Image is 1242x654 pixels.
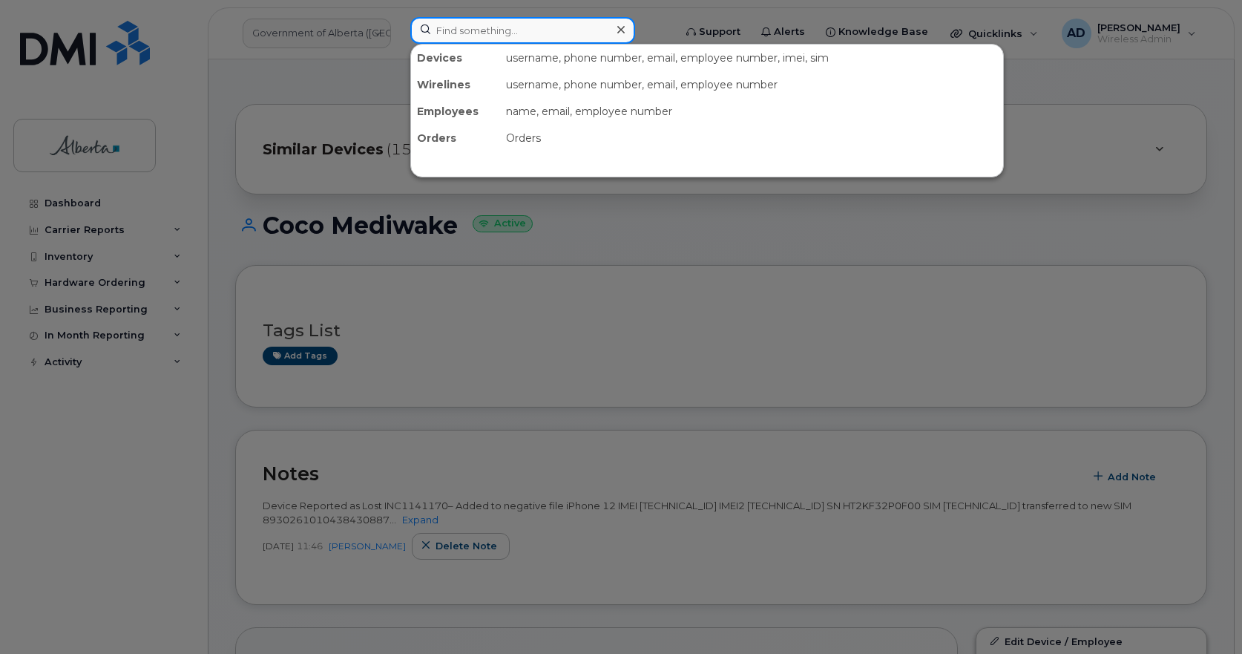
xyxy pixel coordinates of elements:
[411,98,500,125] div: Employees
[411,71,500,98] div: Wirelines
[411,125,500,151] div: Orders
[500,45,1003,71] div: username, phone number, email, employee number, imei, sim
[411,45,500,71] div: Devices
[500,71,1003,98] div: username, phone number, email, employee number
[500,125,1003,151] div: Orders
[500,98,1003,125] div: name, email, employee number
